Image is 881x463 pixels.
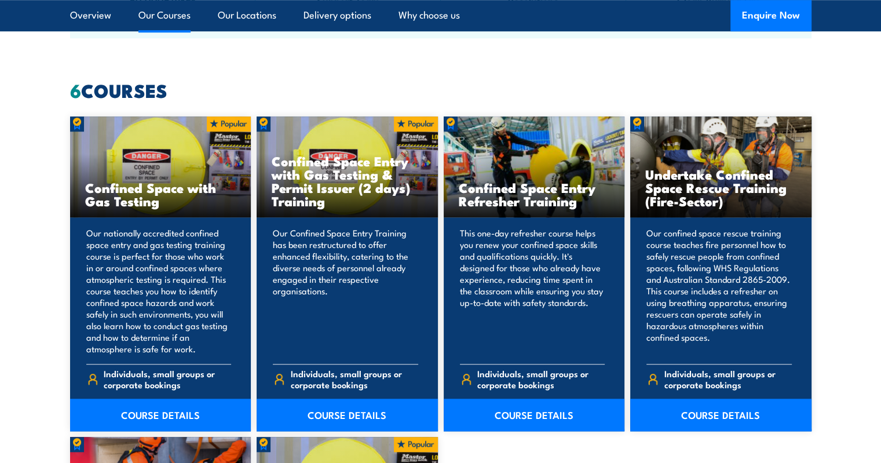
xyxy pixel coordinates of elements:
[257,399,438,431] a: COURSE DETAILS
[291,368,418,390] span: Individuals, small groups or corporate bookings
[645,167,796,207] h3: Undertake Confined Space Rescue Training (Fire-Sector)
[70,75,81,104] strong: 6
[70,82,811,98] h2: COURSES
[459,181,610,207] h3: Confined Space Entry Refresher Training
[86,227,232,355] p: Our nationally accredited confined space entry and gas testing training course is perfect for tho...
[646,227,792,355] p: Our confined space rescue training course teaches fire personnel how to safely rescue people from...
[477,368,605,390] span: Individuals, small groups or corporate bookings
[273,227,418,355] p: Our Confined Space Entry Training has been restructured to offer enhanced flexibility, catering t...
[272,154,423,207] h3: Confined Space Entry with Gas Testing & Permit Issuer (2 days) Training
[444,399,625,431] a: COURSE DETAILS
[85,181,236,207] h3: Confined Space with Gas Testing
[460,227,605,355] p: This one-day refresher course helps you renew your confined space skills and qualifications quick...
[630,399,811,431] a: COURSE DETAILS
[664,368,792,390] span: Individuals, small groups or corporate bookings
[70,399,251,431] a: COURSE DETAILS
[104,368,231,390] span: Individuals, small groups or corporate bookings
